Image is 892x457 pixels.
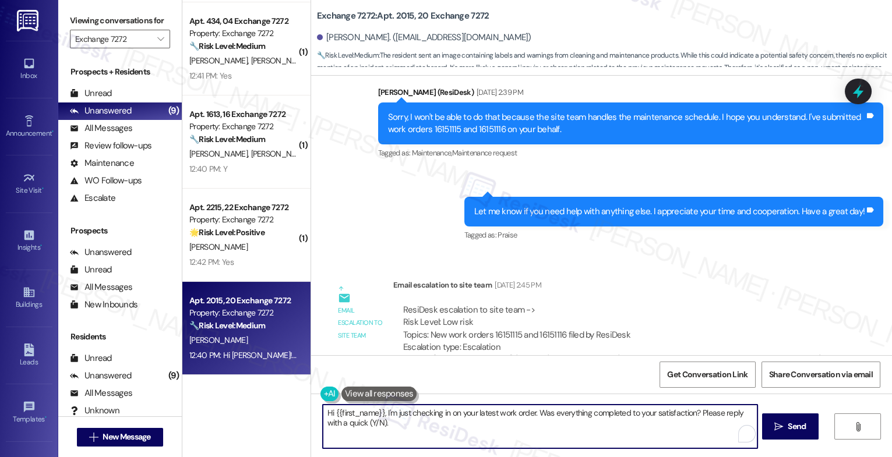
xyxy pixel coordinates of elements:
[251,55,309,66] span: [PERSON_NAME]
[788,420,806,433] span: Send
[464,226,884,243] div: Tagged as:
[251,148,312,159] span: [PERSON_NAME]
[45,413,47,421] span: •
[70,175,142,187] div: WO Follow-ups
[89,433,98,442] i: 
[189,121,297,133] div: Property: Exchange 7272
[403,353,824,378] div: Subject: [ResiDesk Escalation] (Low risk) - Action Needed (New work orders 16151115 and 16151116 ...
[189,307,297,319] div: Property: Exchange 7272
[70,246,132,258] div: Unanswered
[854,422,862,431] i: 
[70,387,132,399] div: All Messages
[474,206,865,218] div: Let me know if you need help with anything else. I appreciate your time and cooperation. Have a g...
[189,134,265,144] strong: 🔧 Risk Level: Medium
[498,230,517,240] span: Praise
[17,10,41,31] img: ResiDesk Logo
[70,157,134,169] div: Maintenance
[70,352,112,364] div: Unread
[317,10,489,22] b: Exchange 7272: Apt. 2015, 20 Exchange 7272
[393,279,834,295] div: Email escalation to site team
[774,422,783,431] i: 
[412,148,452,158] span: Maintenance ,
[70,122,132,134] div: All Messages
[70,192,115,204] div: Escalate
[70,12,170,30] label: Viewing conversations for
[75,30,151,48] input: All communities
[189,295,297,307] div: Apt. 2015, 20 Exchange 7272
[338,304,383,342] div: Email escalation to site team
[52,127,54,136] span: •
[189,242,248,252] span: [PERSON_NAME]
[317,49,892,87] span: : The resident sent an image containing labels and warnings from cleaning and maintenance product...
[378,144,883,161] div: Tagged as:
[189,335,248,345] span: [PERSON_NAME]
[77,428,163,447] button: New Message
[474,86,523,98] div: [DATE] 2:39 PM
[6,54,52,85] a: Inbox
[70,140,151,152] div: Review follow-ups
[103,431,150,443] span: New Message
[667,369,748,381] span: Get Conversation Link
[317,31,531,44] div: [PERSON_NAME]. ([EMAIL_ADDRESS][DOMAIN_NAME])
[189,27,297,40] div: Property: Exchange 7272
[165,102,182,120] div: (9)
[317,51,379,60] strong: 🔧 Risk Level: Medium
[189,320,265,331] strong: 🔧 Risk Level: Medium
[189,257,234,267] div: 12:42 PM: Yes
[70,405,119,417] div: Unknown
[189,350,710,360] div: 12:40 PM: Hi [PERSON_NAME]! I'm checking in on your latest work order. Was everything completed t...
[189,41,265,51] strong: 🔧 Risk Level: Medium
[189,227,265,238] strong: 🌟 Risk Level: Positive
[58,225,182,237] div: Prospects
[40,242,42,250] span: •
[189,214,297,226] div: Property: Exchange 7272
[6,168,52,200] a: Site Visit •
[165,367,182,385] div: (9)
[762,413,819,440] button: Send
[660,362,755,388] button: Get Conversation Link
[189,164,227,174] div: 12:40 PM: Y
[378,86,883,102] div: [PERSON_NAME] (ResiDesk)
[70,87,112,100] div: Unread
[189,201,297,214] div: Apt. 2215, 22 Exchange 7272
[189,55,251,66] span: [PERSON_NAME]
[70,299,137,311] div: New Inbounds
[323,405,757,448] textarea: To enrich screen reader interactions, please activate Accessibility in Grammarly extension settings
[403,304,824,354] div: ResiDesk escalation to site team -> Risk Level: Low risk Topics: New work orders 16151115 and 161...
[70,370,132,382] div: Unanswered
[189,70,231,81] div: 12:41 PM: Yes
[388,111,865,136] div: Sorry, I won't be able to do that because the site team handles the maintenance schedule. I hope ...
[6,397,52,428] a: Templates •
[189,148,251,159] span: [PERSON_NAME]
[70,264,112,276] div: Unread
[452,148,517,158] span: Maintenance request
[157,34,164,44] i: 
[189,108,297,121] div: Apt. 1613, 16 Exchange 7272
[58,66,182,78] div: Prospects + Residents
[769,369,873,381] span: Share Conversation via email
[42,185,44,193] span: •
[6,282,52,314] a: Buildings
[492,279,541,291] div: [DATE] 2:45 PM
[6,225,52,257] a: Insights •
[70,105,132,117] div: Unanswered
[189,15,297,27] div: Apt. 434, 04 Exchange 7272
[58,331,182,343] div: Residents
[761,362,880,388] button: Share Conversation via email
[6,340,52,371] a: Leads
[70,281,132,293] div: All Messages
